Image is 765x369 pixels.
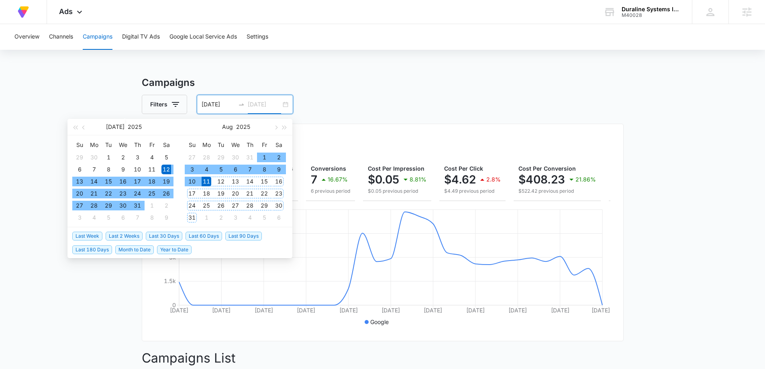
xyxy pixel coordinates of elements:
[142,349,624,368] p: Campaigns List
[147,177,157,186] div: 18
[271,151,286,163] td: 2025-08-02
[161,213,171,222] div: 9
[83,24,112,50] button: Campaigns
[257,163,271,175] td: 2025-08-08
[216,213,226,222] div: 2
[130,175,145,188] td: 2025-07-17
[185,212,199,224] td: 2025-08-31
[228,212,243,224] td: 2025-09-03
[271,212,286,224] td: 2025-09-06
[245,153,255,162] div: 31
[216,177,226,186] div: 12
[216,189,226,198] div: 19
[104,189,113,198] div: 22
[170,307,188,314] tspan: [DATE]
[214,200,228,212] td: 2025-08-26
[87,151,101,163] td: 2025-06-30
[142,95,187,114] button: Filters
[89,189,99,198] div: 21
[243,175,257,188] td: 2025-08-14
[551,307,569,314] tspan: [DATE]
[424,307,442,314] tspan: [DATE]
[72,232,102,241] span: Last Week
[116,212,130,224] td: 2025-08-06
[159,200,173,212] td: 2025-08-02
[145,188,159,200] td: 2025-07-25
[199,175,214,188] td: 2025-08-11
[274,153,284,162] div: 2
[87,163,101,175] td: 2025-07-07
[16,5,31,19] img: Volusion
[75,189,84,198] div: 20
[89,165,99,174] div: 7
[228,188,243,200] td: 2025-08-20
[228,139,243,151] th: We
[187,177,197,186] div: 10
[89,201,99,210] div: 28
[214,212,228,224] td: 2025-09-02
[147,165,157,174] div: 11
[118,213,128,222] div: 6
[130,163,145,175] td: 2025-07-10
[101,212,116,224] td: 2025-08-05
[225,232,262,241] span: Last 90 Days
[231,177,240,186] div: 13
[161,165,171,174] div: 12
[245,201,255,210] div: 28
[161,189,171,198] div: 26
[214,139,228,151] th: Tu
[410,177,426,182] p: 8.81%
[236,119,250,135] button: 2025
[238,101,245,108] span: to
[228,200,243,212] td: 2025-08-27
[311,173,317,186] p: 7
[259,153,269,162] div: 1
[147,213,157,222] div: 8
[199,151,214,163] td: 2025-07-28
[161,177,171,186] div: 19
[243,200,257,212] td: 2025-08-28
[575,177,596,182] p: 21.86%
[508,307,527,314] tspan: [DATE]
[159,139,173,151] th: Sa
[104,213,113,222] div: 5
[274,201,284,210] div: 30
[159,151,173,163] td: 2025-07-05
[199,188,214,200] td: 2025-08-18
[214,188,228,200] td: 2025-08-19
[101,188,116,200] td: 2025-07-22
[202,100,235,109] input: Start date
[257,139,271,151] th: Fr
[187,189,197,198] div: 17
[259,201,269,210] div: 29
[216,201,226,210] div: 26
[142,75,624,90] h3: Campaigns
[14,24,39,50] button: Overview
[101,200,116,212] td: 2025-07-29
[133,213,142,222] div: 7
[339,307,357,314] tspan: [DATE]
[187,153,197,162] div: 27
[87,139,101,151] th: Mo
[214,163,228,175] td: 2025-08-05
[72,188,87,200] td: 2025-07-20
[231,189,240,198] div: 20
[172,302,176,308] tspan: 0
[116,188,130,200] td: 2025-07-23
[118,201,128,210] div: 30
[185,151,199,163] td: 2025-07-27
[311,188,350,195] p: 6 previous period
[257,151,271,163] td: 2025-08-01
[238,101,245,108] span: swap-right
[101,151,116,163] td: 2025-07-01
[228,163,243,175] td: 2025-08-06
[169,24,237,50] button: Google Local Service Ads
[133,189,142,198] div: 24
[216,165,226,174] div: 5
[130,200,145,212] td: 2025-07-31
[274,213,284,222] div: 6
[245,189,255,198] div: 21
[128,119,142,135] button: 2025
[122,24,160,50] button: Digital TV Ads
[118,189,128,198] div: 23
